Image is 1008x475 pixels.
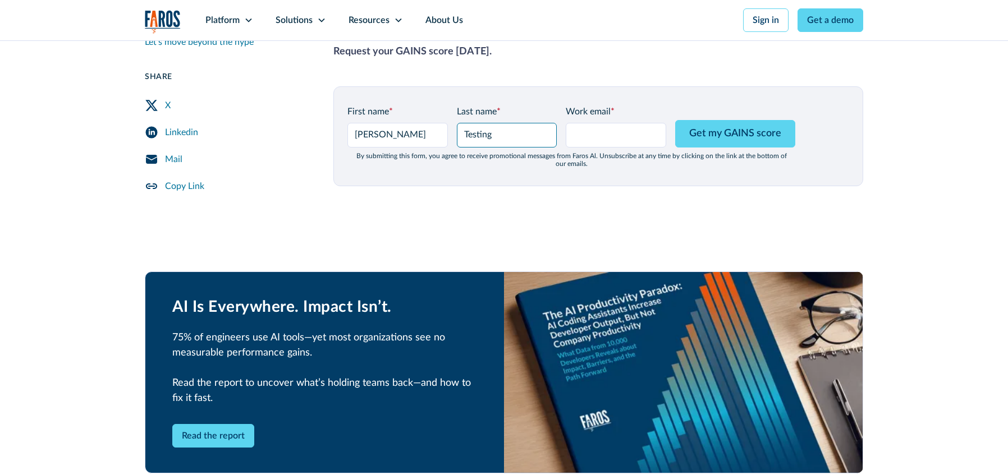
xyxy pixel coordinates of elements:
[349,13,390,27] div: Resources
[333,47,492,57] strong: Request your GAINS score [DATE].
[172,424,254,448] a: Read the report
[145,92,306,119] a: Twitter Share
[145,10,181,33] img: Logo of the analytics and reporting company Faros.
[145,31,306,53] a: Let's move beyond the hype
[457,105,557,118] label: Last name
[145,71,306,83] div: Share
[566,105,666,118] label: Work email
[165,99,171,112] div: X
[743,8,789,32] a: Sign in
[145,119,306,146] a: LinkedIn Share
[172,298,477,317] h2: AI Is Everywhere. Impact Isn’t.
[347,105,849,168] form: GAINS Page Form - mid
[165,179,204,193] div: Copy Link
[172,330,477,406] p: 75% of engineers use AI tools—yet most organizations see no measurable performance gains. Read th...
[165,153,182,166] div: Mail
[165,126,198,139] div: Linkedin
[347,105,448,118] label: First name
[145,35,254,49] div: Let's move beyond the hype
[145,10,181,33] a: home
[347,152,795,168] div: By submitting this form, you agree to receive promotional messages from Faros Al. Unsubscribe at ...
[276,13,313,27] div: Solutions
[675,120,795,147] input: Get my GAINS score
[145,146,306,173] a: Mail Share
[145,173,306,200] a: Copy Link
[504,272,863,473] img: AI Productivity Paradox Report 2025
[205,13,240,27] div: Platform
[798,8,863,32] a: Get a demo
